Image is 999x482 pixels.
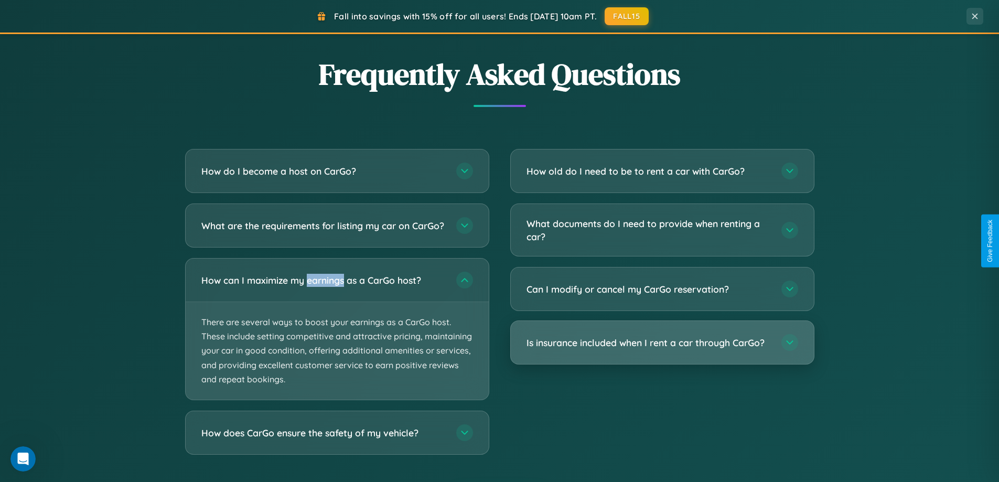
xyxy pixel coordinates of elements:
[527,165,771,178] h3: How old do I need to be to rent a car with CarGo?
[527,336,771,349] h3: Is insurance included when I rent a car through CarGo?
[201,426,446,440] h3: How does CarGo ensure the safety of my vehicle?
[201,274,446,287] h3: How can I maximize my earnings as a CarGo host?
[527,283,771,296] h3: Can I modify or cancel my CarGo reservation?
[605,7,649,25] button: FALL15
[334,11,597,22] span: Fall into savings with 15% off for all users! Ends [DATE] 10am PT.
[986,220,994,262] div: Give Feedback
[10,446,36,472] iframe: Intercom live chat
[185,54,814,94] h2: Frequently Asked Questions
[201,165,446,178] h3: How do I become a host on CarGo?
[186,302,489,400] p: There are several ways to boost your earnings as a CarGo host. These include setting competitive ...
[201,219,446,232] h3: What are the requirements for listing my car on CarGo?
[527,217,771,243] h3: What documents do I need to provide when renting a car?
